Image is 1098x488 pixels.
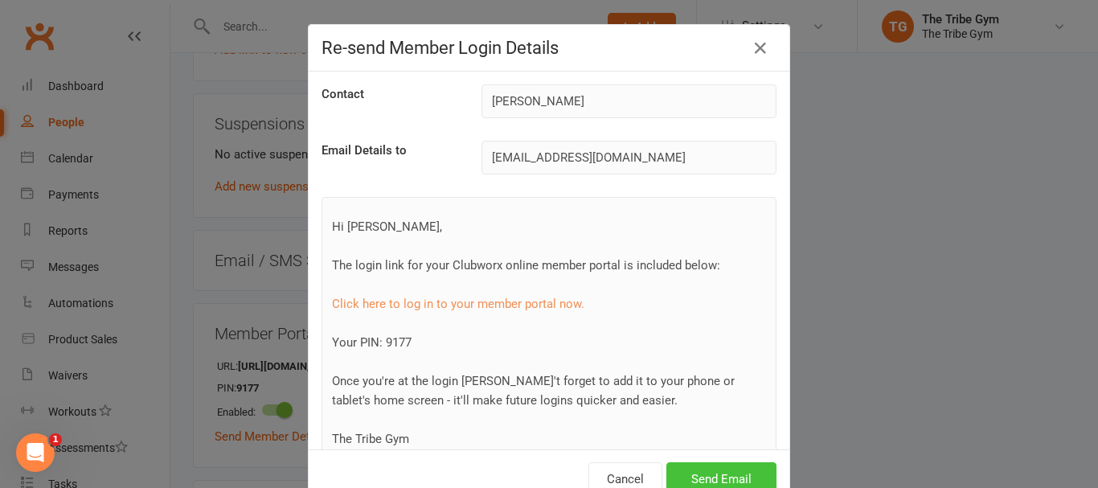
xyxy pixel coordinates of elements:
iframe: Intercom live chat [16,433,55,472]
span: The Tribe Gym [332,432,409,446]
span: Hi [PERSON_NAME], [332,219,442,234]
span: Your PIN: 9177 [332,335,412,350]
span: The login link for your Clubworx online member portal is included below: [332,258,720,273]
span: Once you're at the login [PERSON_NAME]'t forget to add it to your phone or tablet's home screen -... [332,374,735,408]
label: Email Details to [322,141,407,160]
label: Contact [322,84,364,104]
span: 1 [49,433,62,446]
a: Click here to log in to your member portal now. [332,297,584,311]
button: Close [748,35,773,61]
h4: Re-send Member Login Details [322,38,776,58]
